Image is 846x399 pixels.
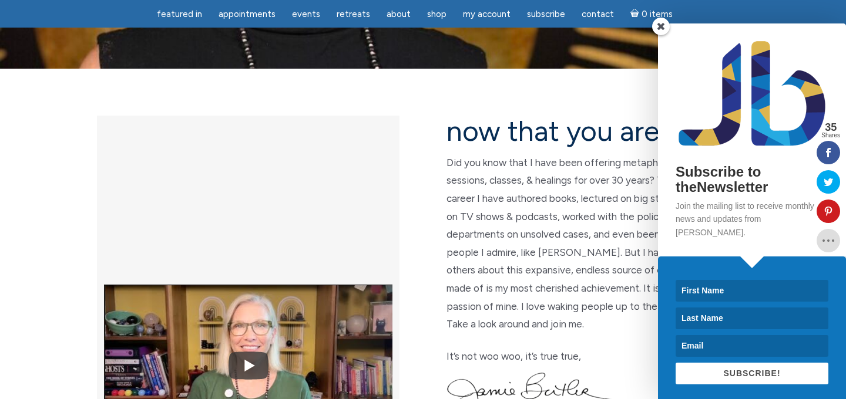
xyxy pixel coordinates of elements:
span: featured in [157,9,202,19]
span: Contact [582,9,614,19]
input: First Name [676,280,828,302]
h2: now that you are here… [446,116,749,147]
button: SUBSCRIBE! [676,363,828,384]
a: Subscribe [520,3,572,26]
span: Shop [427,9,446,19]
p: It’s not woo woo, it’s true true, [446,347,749,366]
a: Cart0 items [623,2,680,26]
span: Shares [821,133,840,138]
a: Appointments [211,3,283,26]
span: Events [292,9,320,19]
a: Shop [420,3,454,26]
a: Retreats [330,3,377,26]
p: Join the mailing list to receive monthly news and updates from [PERSON_NAME]. [676,199,828,239]
h2: Subscribe to theNewsletter [676,164,828,195]
a: Events [285,3,327,26]
span: SUBSCRIBE! [723,368,780,378]
span: 35 [821,122,840,133]
span: Subscribe [527,9,565,19]
a: My Account [456,3,518,26]
span: About [387,9,411,19]
span: 0 items [642,10,673,19]
a: Contact [575,3,621,26]
p: Did you know that I have been offering metaphysical & spiritual sessions, classes, & healings for... [446,154,749,333]
span: My Account [463,9,511,19]
input: Email [676,335,828,357]
a: About [380,3,418,26]
a: featured in [150,3,209,26]
span: Retreats [337,9,370,19]
i: Cart [630,9,642,19]
input: Last Name [676,307,828,329]
span: Appointments [219,9,276,19]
